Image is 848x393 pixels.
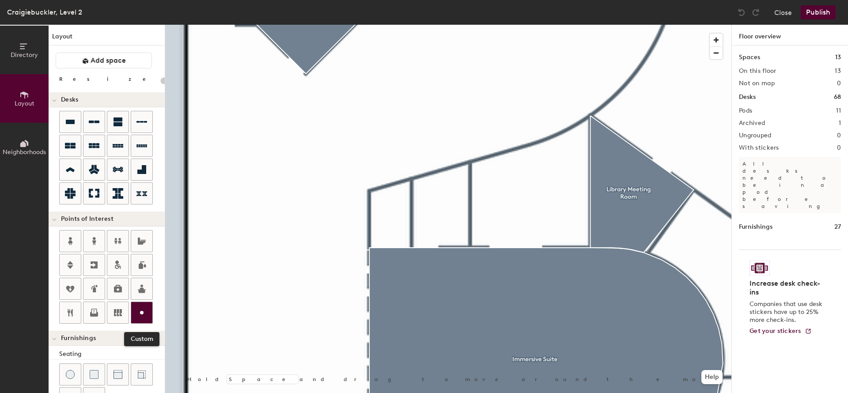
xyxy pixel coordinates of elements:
img: Couch (corner) [137,370,146,379]
div: Craigiebuckler, Level 2 [7,7,82,18]
h4: Increase desk check-ins [750,279,825,297]
img: Couch (middle) [114,370,122,379]
span: Points of Interest [61,215,114,223]
a: Get your stickers [750,328,812,335]
span: Get your stickers [750,327,801,335]
button: Couch (middle) [107,363,129,385]
h2: Archived [739,120,765,127]
span: Desks [61,96,78,103]
button: Help [701,370,723,384]
button: Close [774,5,792,19]
h2: Pods [739,107,752,114]
h2: 1 [839,120,841,127]
h1: Desks [739,92,756,102]
h1: Layout [49,32,165,45]
h1: Spaces [739,53,760,62]
h1: 68 [834,92,841,102]
button: Add space [56,53,152,68]
p: All desks need to be in a pod before saving [739,157,841,213]
h2: 0 [837,80,841,87]
h1: Floor overview [732,25,848,45]
h1: 27 [834,222,841,232]
button: Stool [59,363,81,385]
h2: 13 [835,68,841,75]
img: Stool [66,370,75,379]
h2: With stickers [739,144,779,151]
h2: Ungrouped [739,132,772,139]
img: Cushion [90,370,98,379]
h2: 0 [837,144,841,151]
button: Custom [131,302,153,324]
h2: 11 [836,107,841,114]
button: Couch (corner) [131,363,153,385]
h2: Not on map [739,80,775,87]
img: Undo [737,8,746,17]
h1: 13 [835,53,841,62]
span: Add space [91,56,126,65]
button: Cushion [83,363,105,385]
img: Redo [751,8,760,17]
h2: On this floor [739,68,776,75]
img: Sticker logo [750,261,770,276]
span: Furnishings [61,335,96,342]
h1: Furnishings [739,222,772,232]
button: Publish [801,5,836,19]
div: Resize [59,76,157,83]
div: Seating [59,349,165,359]
p: Companies that use desk stickers have up to 25% more check-ins. [750,300,825,324]
span: Directory [11,51,38,59]
h2: 0 [837,132,841,139]
span: Neighborhoods [3,148,46,156]
span: Layout [15,100,34,107]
